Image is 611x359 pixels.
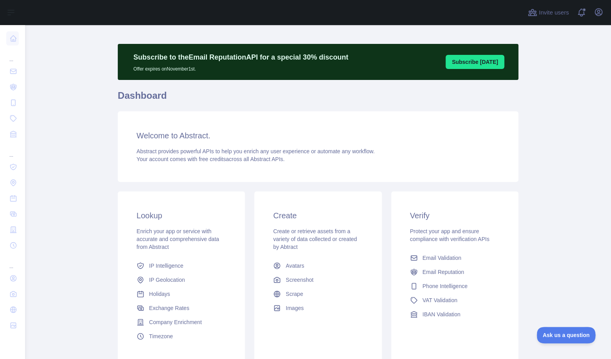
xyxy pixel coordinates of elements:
[137,156,284,162] span: Your account comes with across all Abstract APIs.
[137,228,219,250] span: Enrich your app or service with accurate and comprehensive data from Abstract
[133,259,229,273] a: IP Intelligence
[286,290,303,298] span: Scrape
[410,210,500,221] h3: Verify
[407,265,503,279] a: Email Reputation
[407,307,503,321] a: IBAN Validation
[137,148,375,154] span: Abstract provides powerful APIs to help you enrich any user experience or automate any workflow.
[137,210,226,221] h3: Lookup
[422,310,460,318] span: IBAN Validation
[422,254,461,262] span: Email Validation
[149,290,170,298] span: Holidays
[537,327,595,343] iframe: Toggle Customer Support
[270,273,366,287] a: Screenshot
[286,304,304,312] span: Images
[526,6,570,19] button: Invite users
[286,262,304,270] span: Avatars
[270,301,366,315] a: Images
[422,282,467,290] span: Phone Intelligence
[273,210,363,221] h3: Create
[273,228,357,250] span: Create or retrieve assets from a variety of data collected or created by Abtract
[407,293,503,307] a: VAT Validation
[6,254,19,270] div: ...
[133,287,229,301] a: Holidays
[149,276,185,284] span: IP Geolocation
[133,315,229,329] a: Company Enrichment
[149,318,202,326] span: Company Enrichment
[149,332,173,340] span: Timezone
[137,130,500,141] h3: Welcome to Abstract.
[118,89,518,108] h1: Dashboard
[133,273,229,287] a: IP Geolocation
[410,228,489,242] span: Protect your app and ensure compliance with verification APIs
[199,156,226,162] span: free credits
[446,55,504,69] button: Subscribe [DATE]
[149,304,189,312] span: Exchange Rates
[133,52,348,63] p: Subscribe to the Email Reputation API for a special 30 % discount
[407,251,503,265] a: Email Validation
[422,296,457,304] span: VAT Validation
[149,262,183,270] span: IP Intelligence
[422,268,464,276] span: Email Reputation
[407,279,503,293] a: Phone Intelligence
[270,259,366,273] a: Avatars
[133,301,229,315] a: Exchange Rates
[270,287,366,301] a: Scrape
[6,47,19,63] div: ...
[539,8,569,17] span: Invite users
[6,143,19,158] div: ...
[286,276,313,284] span: Screenshot
[133,63,348,72] p: Offer expires on November 1st.
[133,329,229,343] a: Timezone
